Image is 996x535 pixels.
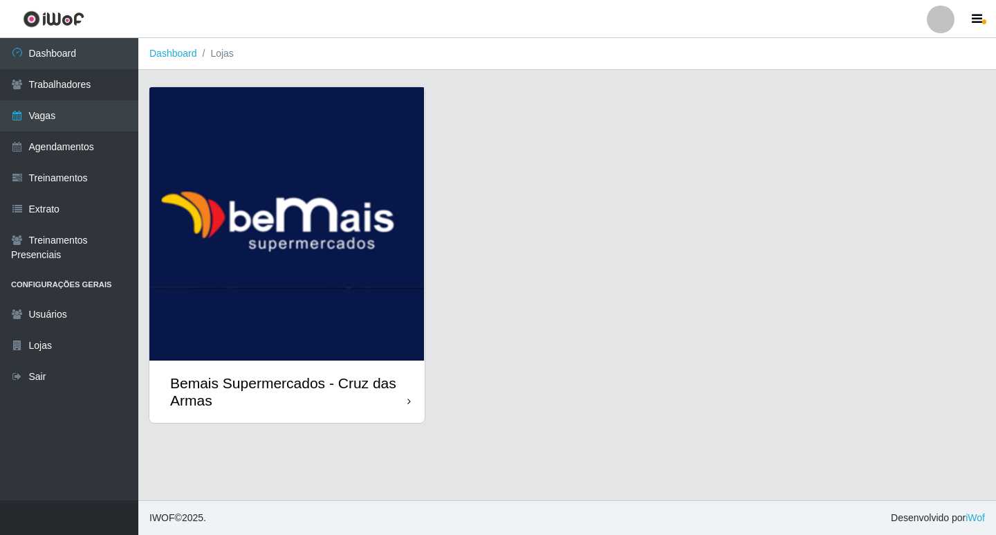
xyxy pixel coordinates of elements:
div: Bemais Supermercados - Cruz das Armas [170,374,407,409]
img: cardImg [149,87,425,361]
nav: breadcrumb [138,38,996,70]
span: © 2025 . [149,511,206,525]
span: IWOF [149,512,175,523]
li: Lojas [197,46,234,61]
span: Desenvolvido por [891,511,985,525]
img: CoreUI Logo [23,10,84,28]
a: Bemais Supermercados - Cruz das Armas [149,87,425,423]
a: Dashboard [149,48,197,59]
a: iWof [966,512,985,523]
